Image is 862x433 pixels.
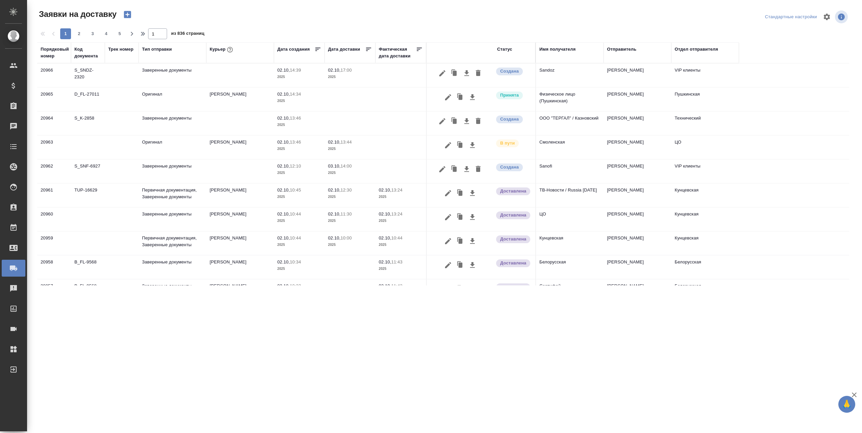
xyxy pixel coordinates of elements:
td: Белорусская [536,255,604,279]
button: Скачать [467,187,478,200]
div: Новая заявка, еще не передана в работу [495,163,532,172]
p: 02.10, [277,163,290,169]
p: 02.10, [277,211,290,216]
p: 10:45 [290,187,301,193]
p: 02.10, [277,235,290,240]
td: Смоленская [536,135,604,159]
p: 02.10, [277,187,290,193]
p: 02.10, [277,68,290,73]
span: 5 [114,30,125,37]
td: [PERSON_NAME] [206,135,274,159]
td: ТВ-Новости / Russia [DATE] [536,183,604,207]
p: 02.10, [328,235,341,240]
span: 🙏 [841,397,853,411]
p: 11:43 [391,283,402,288]
td: Первичная документация, Заверенные документы [139,183,206,207]
td: TUP-16629 [71,183,105,207]
p: 10:44 [290,235,301,240]
p: Создана [500,68,519,75]
p: 2025 [277,98,321,104]
span: Заявки на доставку [37,9,117,20]
p: 02.10, [328,187,341,193]
button: Скачать [467,211,478,224]
p: 13:46 [290,139,301,145]
button: Редактировать [442,187,454,200]
td: Физическое лицо (Пушкинская) [536,87,604,111]
td: 20957 [37,279,71,303]
button: Скачать [467,139,478,152]
td: [PERSON_NAME] [604,111,671,135]
p: Доставлена [500,236,526,243]
div: Курьер [210,45,234,54]
p: 12:30 [341,187,352,193]
p: 2025 [277,265,321,272]
button: Создать [119,9,136,20]
td: [PERSON_NAME] [206,255,274,279]
button: 🙏 [838,396,855,413]
td: 20960 [37,207,71,231]
td: Технический [671,111,739,135]
td: [PERSON_NAME] [604,63,671,87]
p: 02.10, [277,92,290,97]
td: B_FL-9568 [71,255,105,279]
p: 10:00 [341,235,352,240]
div: Дата создания [277,46,310,53]
p: 2025 [277,194,321,200]
div: Дата доставки [328,46,360,53]
td: Заверенные документы [139,159,206,183]
p: 02.10, [328,68,341,73]
td: [PERSON_NAME] [206,87,274,111]
p: 02.10, [328,211,341,216]
p: 2025 [277,146,321,152]
td: 20966 [37,63,71,87]
div: Новая заявка, еще не передана в работу [495,115,532,124]
td: [PERSON_NAME] [604,159,671,183]
div: Документы доставлены, фактическая дата доставки проставиться автоматически [495,259,532,268]
button: Редактировать [437,163,448,176]
p: Создана [500,116,519,123]
p: 11:30 [341,211,352,216]
td: Кунцевская [671,207,739,231]
td: Sanofi [536,159,604,183]
div: Порядковый номер [41,46,69,59]
td: Белорусская [671,255,739,279]
p: Доставлена [500,188,526,195]
button: При выборе курьера статус заявки автоматически поменяется на «Принята» [226,45,234,54]
div: Документы доставлены, фактическая дата доставки проставиться автоматически [495,211,532,220]
td: Белорусская [671,279,739,303]
td: Первичная документация, Заверенные документы [139,231,206,255]
p: 02.10, [328,139,341,145]
p: 02.10, [277,283,290,288]
td: 20961 [37,183,71,207]
button: Редактировать [437,67,448,80]
p: 02.10, [277,139,290,145]
td: [PERSON_NAME] [206,279,274,303]
button: Скачать [467,283,478,296]
button: 5 [114,28,125,39]
td: [PERSON_NAME] [604,87,671,111]
td: 20959 [37,231,71,255]
p: 2025 [379,218,423,224]
td: Заверенные документы [139,255,206,279]
td: S_K-2858 [71,111,105,135]
p: 13:24 [391,211,402,216]
td: [PERSON_NAME] [604,135,671,159]
p: 2025 [379,194,423,200]
p: 2025 [277,218,321,224]
td: VIP клиенты [671,63,739,87]
p: Доставлена [500,284,526,290]
td: [PERSON_NAME] [206,207,274,231]
div: Имя получателя [539,46,576,53]
span: 2 [74,30,85,37]
p: 2025 [328,74,372,80]
p: 2025 [277,241,321,248]
td: 20964 [37,111,71,135]
td: Заверенные документы [139,207,206,231]
td: S_SNF-6927 [71,159,105,183]
span: из 836 страниц [171,29,204,39]
td: [PERSON_NAME] [604,279,671,303]
button: Клонировать [448,67,461,80]
p: Принята [500,92,519,99]
p: 2025 [277,74,321,80]
button: Скачать [467,91,478,104]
